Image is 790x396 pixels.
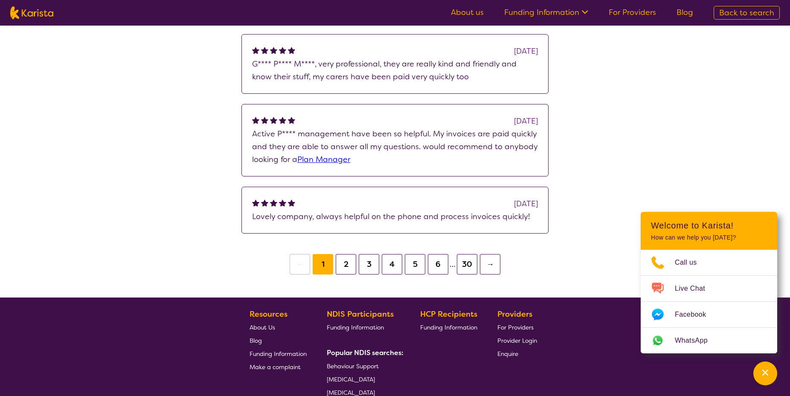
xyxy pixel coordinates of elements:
button: ← [290,254,310,275]
a: Blog [250,334,307,347]
a: Funding Information [250,347,307,360]
button: 3 [359,254,379,275]
div: Channel Menu [641,212,777,353]
div: [DATE] [514,197,538,210]
button: 6 [428,254,448,275]
span: [MEDICAL_DATA] [327,376,375,383]
img: fullstar [288,199,295,206]
span: Funding Information [250,350,307,358]
b: Providers [497,309,532,319]
span: For Providers [497,324,534,331]
img: fullstar [288,46,295,54]
img: fullstar [279,46,286,54]
b: HCP Recipients [420,309,477,319]
a: Plan Manager [297,154,350,165]
button: 30 [457,254,477,275]
b: Resources [250,309,288,319]
span: Provider Login [497,337,537,344]
span: Blog [250,337,262,344]
img: fullstar [252,199,259,206]
div: [DATE] [514,115,538,127]
a: Make a complaint [250,360,307,373]
span: Facebook [675,308,716,321]
img: fullstar [279,199,286,206]
span: Behaviour Support [327,362,379,370]
p: G**** P**** M****, very professional, they are really kind and friendly and know their stuff, my ... [252,58,538,83]
p: Active P**** management have been so helpful. My invoices are paid quickly and they are able to a... [252,127,538,166]
span: WhatsApp [675,334,718,347]
button: Channel Menu [753,361,777,385]
span: Funding Information [327,324,384,331]
span: … [450,259,456,269]
img: fullstar [279,116,286,124]
a: Back to search [714,6,780,20]
h2: Welcome to Karista! [651,220,767,231]
button: 2 [336,254,356,275]
span: About Us [250,324,275,331]
a: Provider Login [497,334,537,347]
p: Lovely company, always helpful on the phone and process invoices quickly! [252,210,538,223]
button: → [480,254,500,275]
img: fullstar [261,116,268,124]
span: Make a complaint [250,363,301,371]
a: Funding Information [420,321,477,334]
img: fullstar [270,199,277,206]
img: fullstar [288,116,295,124]
button: 5 [405,254,425,275]
a: Funding Information [327,321,400,334]
a: [MEDICAL_DATA] [327,373,400,386]
div: [DATE] [514,45,538,58]
img: fullstar [252,116,259,124]
span: Call us [675,256,707,269]
span: Funding Information [420,324,477,331]
img: fullstar [270,116,277,124]
img: fullstar [252,46,259,54]
img: Karista logo [10,6,53,19]
span: Enquire [497,350,518,358]
button: 1 [313,254,333,275]
b: NDIS Participants [327,309,394,319]
img: fullstar [261,46,268,54]
span: Live Chat [675,282,715,295]
a: For Providers [497,321,537,334]
img: fullstar [261,199,268,206]
a: Funding Information [504,7,588,17]
a: About us [451,7,484,17]
a: About Us [250,321,307,334]
span: Back to search [719,8,774,18]
p: How can we help you [DATE]? [651,234,767,241]
a: Web link opens in a new tab. [641,328,777,353]
button: 4 [382,254,402,275]
a: Behaviour Support [327,359,400,373]
a: Blog [677,7,693,17]
img: fullstar [270,46,277,54]
b: Popular NDIS searches: [327,348,404,357]
ul: Choose channel [641,250,777,353]
a: Enquire [497,347,537,360]
a: For Providers [609,7,656,17]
